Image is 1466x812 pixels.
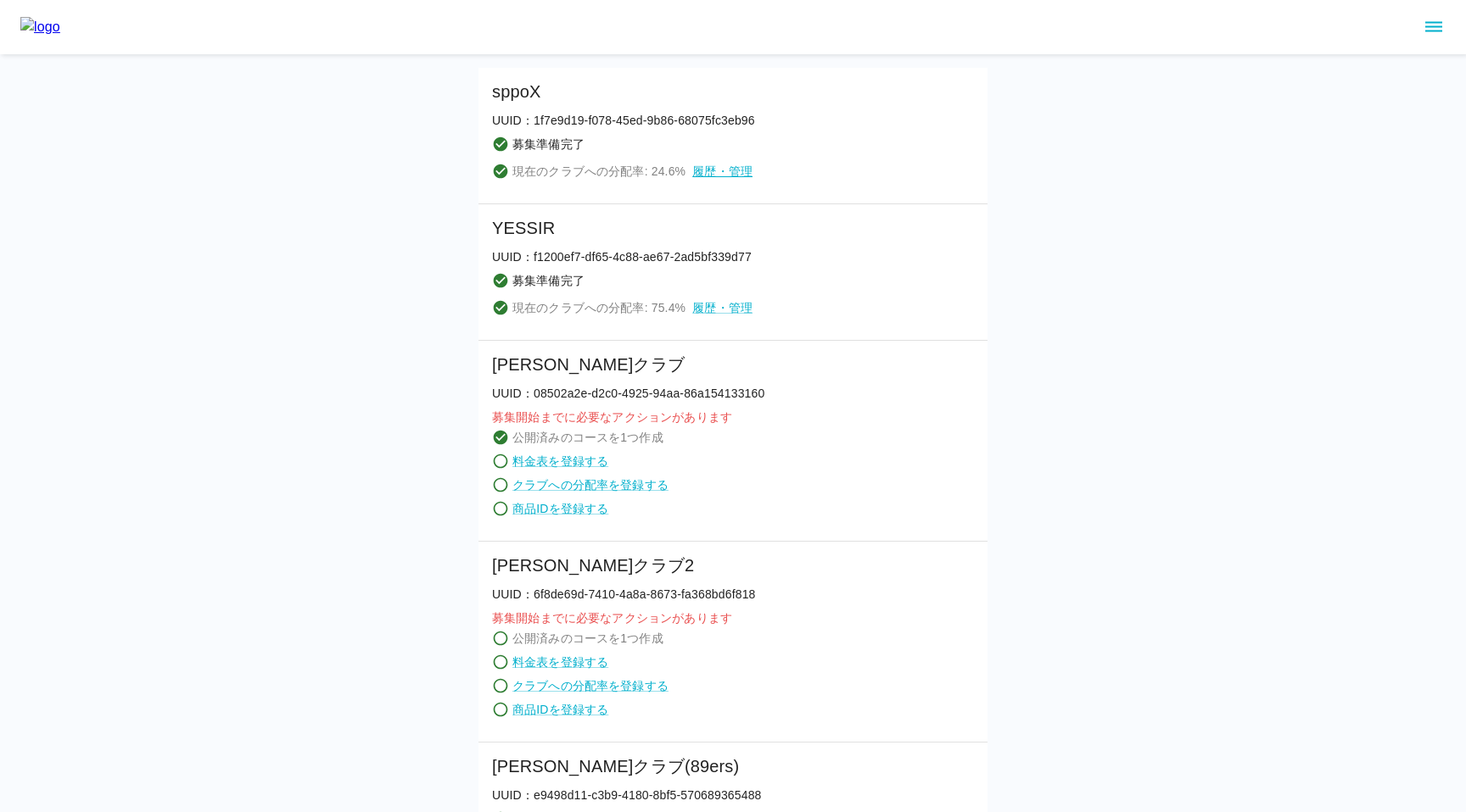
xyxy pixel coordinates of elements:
[492,552,756,579] h6: [PERSON_NAME]クラブ2
[512,701,608,718] a: 商品IDを登録する
[512,677,669,694] a: クラブへの分配率を登録する
[492,409,764,425] p: 募集開始までに必要なアクションがあります
[492,609,756,626] p: 募集開始までに必要なアクションがあります
[492,78,755,105] h6: sppoX
[492,214,753,242] h6: YESSIR
[512,299,685,316] p: 現在のクラブへの分配率: 75.4 %
[492,248,753,265] p: UUID： f1200ef7-df65-4c88-ae67-2ad5bf339d77
[512,476,669,493] a: クラブへの分配率を登録する
[492,753,762,780] h6: [PERSON_NAME]クラブ(89ers)
[512,163,685,180] p: 現在のクラブへの分配率: 24.6 %
[20,17,60,37] img: logo
[492,787,762,804] p: UUID： e9498d11-c3b9-4180-8bf5-570689365488
[492,385,764,402] p: UUID： 08502a2e-d2c0-4925-94aa-86a154133160
[492,586,756,603] p: UUID： 6f8de69d-7410-4a8a-8673-fa368bd6f818
[512,653,608,670] a: 料金表を登録する
[512,136,585,153] p: 募集準備完了
[492,351,764,378] h6: [PERSON_NAME]クラブ
[512,500,608,517] a: 商品IDを登録する
[512,453,608,470] a: 料金表を登録する
[1419,13,1448,42] button: sidemenu
[512,272,585,289] p: 募集準備完了
[512,429,663,446] p: 公開済みのコースを 1 つ作成
[492,112,755,129] p: UUID： 1f7e9d19-f078-45ed-9b86-68075fc3eb96
[692,299,753,316] a: 履歴・管理
[692,163,753,180] a: 履歴・管理
[512,630,663,647] p: 公開済みのコースを 1 つ作成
